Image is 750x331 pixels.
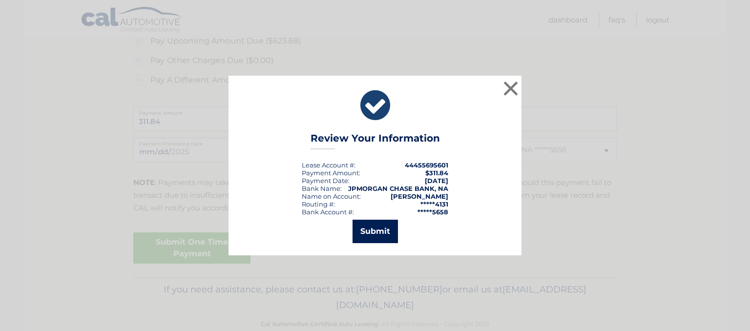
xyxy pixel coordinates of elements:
button: × [501,79,521,98]
div: Routing #: [302,200,335,208]
div: Payment Amount: [302,169,360,177]
strong: 44455695601 [405,161,448,169]
div: Bank Account #: [302,208,354,216]
div: Name on Account: [302,192,361,200]
span: $311.84 [425,169,448,177]
div: Lease Account #: [302,161,355,169]
button: Submit [353,220,398,243]
div: : [302,177,350,185]
span: [DATE] [425,177,448,185]
strong: [PERSON_NAME] [391,192,448,200]
h3: Review Your Information [311,132,440,149]
strong: JPMORGAN CHASE BANK, NA [348,185,448,192]
div: Bank Name: [302,185,342,192]
span: Payment Date [302,177,348,185]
